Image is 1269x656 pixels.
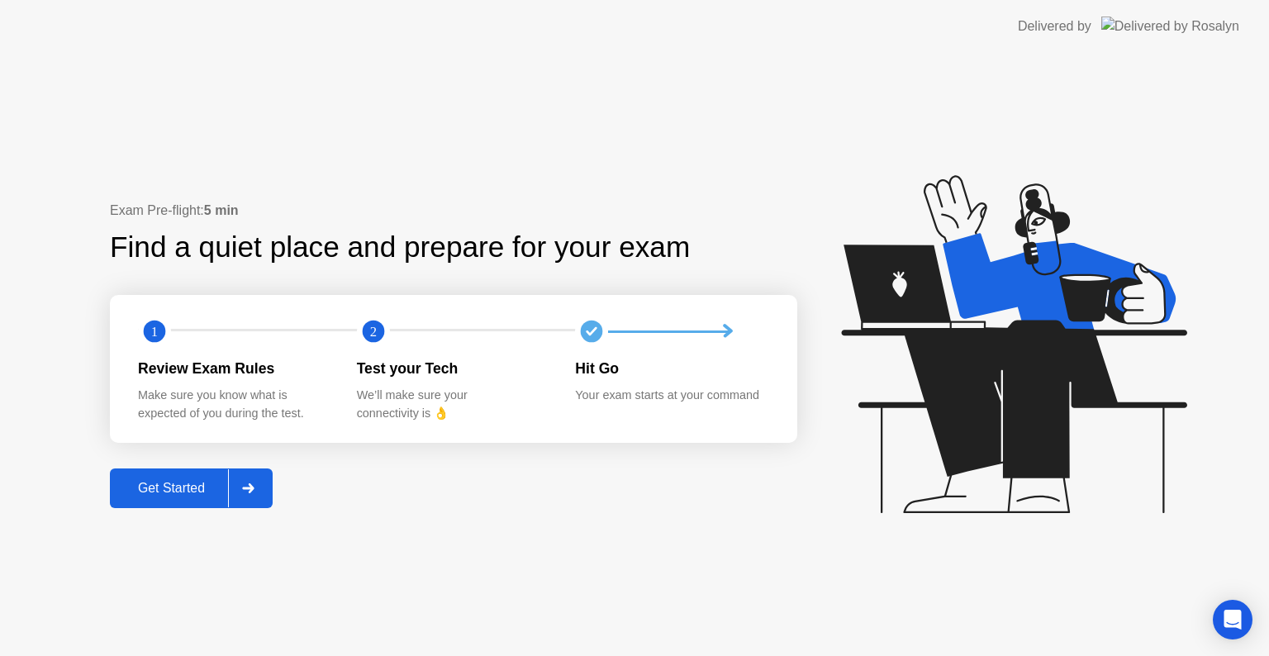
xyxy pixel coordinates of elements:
[110,226,692,269] div: Find a quiet place and prepare for your exam
[115,481,228,496] div: Get Started
[575,358,768,379] div: Hit Go
[575,387,768,405] div: Your exam starts at your command
[138,358,330,379] div: Review Exam Rules
[370,324,377,340] text: 2
[204,203,239,217] b: 5 min
[110,468,273,508] button: Get Started
[138,387,330,422] div: Make sure you know what is expected of you during the test.
[151,324,158,340] text: 1
[357,387,549,422] div: We’ll make sure your connectivity is 👌
[1213,600,1252,639] div: Open Intercom Messenger
[357,358,549,379] div: Test your Tech
[110,201,797,221] div: Exam Pre-flight:
[1101,17,1239,36] img: Delivered by Rosalyn
[1018,17,1091,36] div: Delivered by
